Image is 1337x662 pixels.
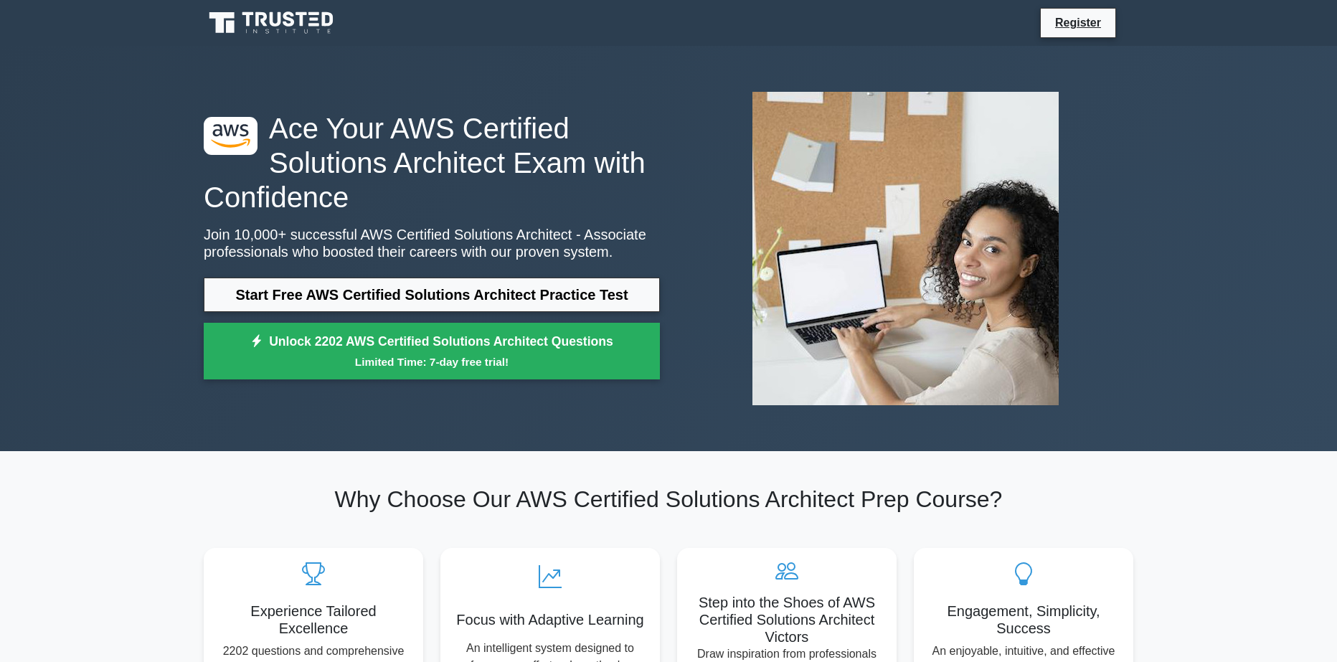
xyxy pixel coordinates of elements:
a: Register [1047,14,1110,32]
h5: Experience Tailored Excellence [215,602,412,637]
a: Start Free AWS Certified Solutions Architect Practice Test [204,278,660,312]
h2: Why Choose Our AWS Certified Solutions Architect Prep Course? [204,486,1133,513]
h5: Focus with Adaptive Learning [452,611,648,628]
h5: Engagement, Simplicity, Success [925,602,1122,637]
a: Unlock 2202 AWS Certified Solutions Architect QuestionsLimited Time: 7-day free trial! [204,323,660,380]
h1: Ace Your AWS Certified Solutions Architect Exam with Confidence [204,111,660,214]
small: Limited Time: 7-day free trial! [222,354,642,370]
h5: Step into the Shoes of AWS Certified Solutions Architect Victors [689,594,885,646]
p: Join 10,000+ successful AWS Certified Solutions Architect - Associate professionals who boosted t... [204,226,660,260]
